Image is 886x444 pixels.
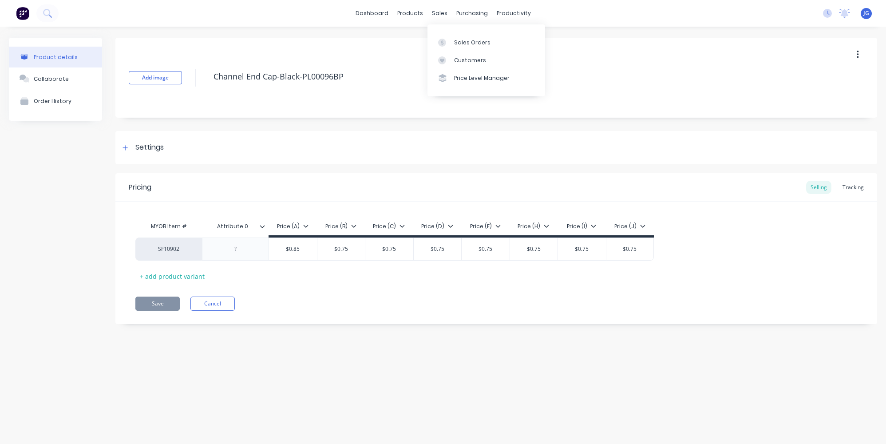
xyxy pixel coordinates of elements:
button: Add image [129,71,182,84]
div: Settings [135,142,164,153]
div: Price (H) [518,222,549,230]
div: Tracking [838,181,868,194]
div: Price (J) [614,222,645,230]
a: Price Level Manager [427,69,545,87]
div: $0.75 [558,238,606,260]
div: SF10902 [144,245,193,253]
a: Sales Orders [427,33,545,51]
div: SF10902$0.85$0.75$0.75$0.75$0.75$0.75$0.75$0.75 [135,238,654,261]
div: $0.75 [510,238,558,260]
div: Price (B) [325,222,356,230]
textarea: Channel End Cap-Black-PL00096BP [209,66,797,87]
div: Customers [454,56,486,64]
div: Attribute 0 [202,215,263,238]
div: products [393,7,427,20]
div: Sales Orders [454,39,490,47]
button: Order History [9,90,102,112]
div: Price Level Manager [454,74,510,82]
div: Price (F) [470,222,501,230]
div: productivity [492,7,535,20]
div: $0.85 [269,238,317,260]
span: JG [863,9,869,17]
div: Pricing [129,182,151,193]
div: sales [427,7,452,20]
div: $0.75 [606,238,654,260]
div: Selling [806,181,831,194]
a: Customers [427,52,545,69]
div: Price (A) [277,222,309,230]
div: $0.75 [317,238,365,260]
div: Attribute 0 [202,218,269,235]
a: dashboard [351,7,393,20]
div: Price (I) [567,222,596,230]
div: $0.75 [365,238,413,260]
div: Product details [34,54,78,60]
button: Cancel [190,297,235,311]
div: Collaborate [34,75,69,82]
div: Price (D) [421,222,453,230]
div: purchasing [452,7,492,20]
div: + add product variant [135,270,209,283]
button: Collaborate [9,67,102,90]
div: $0.75 [414,238,462,260]
div: Order History [34,98,71,104]
button: Product details [9,47,102,67]
div: MYOB Item # [135,218,202,235]
div: $0.75 [462,238,510,260]
button: Save [135,297,180,311]
img: Factory [16,7,29,20]
div: Price (C) [373,222,405,230]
